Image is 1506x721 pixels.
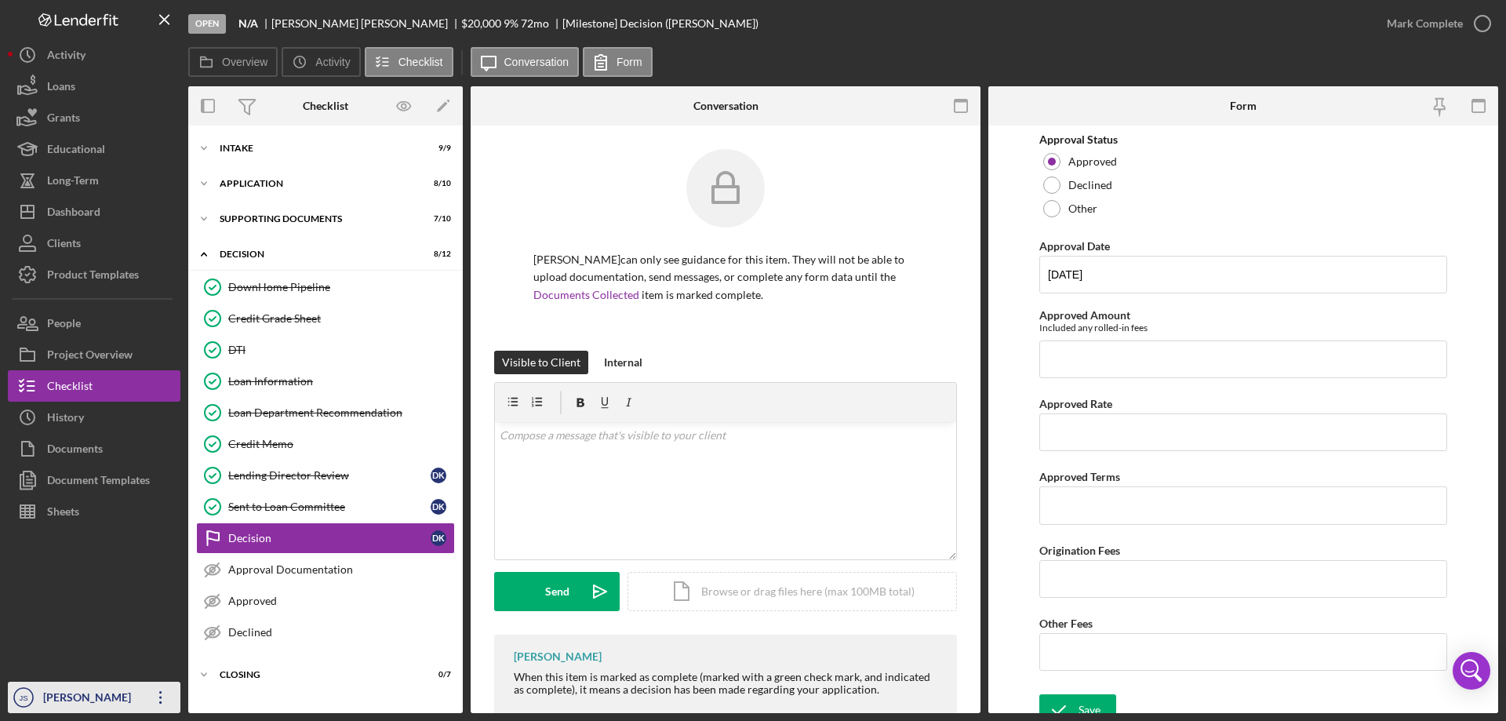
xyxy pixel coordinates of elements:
[47,133,105,169] div: Educational
[8,196,180,228] button: Dashboard
[431,530,446,546] div: D K
[47,308,81,343] div: People
[47,339,133,374] div: Project Overview
[315,56,350,68] label: Activity
[8,102,180,133] button: Grants
[228,375,454,388] div: Loan Information
[502,351,580,374] div: Visible to Client
[8,433,180,464] button: Documents
[8,71,180,102] button: Loans
[228,438,454,450] div: Credit Memo
[271,17,461,30] div: [PERSON_NAME] [PERSON_NAME]
[8,682,180,713] button: JS[PERSON_NAME]
[47,165,99,200] div: Long-Term
[521,17,549,30] div: 72 mo
[431,468,446,483] div: D K
[1453,652,1490,690] div: Open Intercom Messenger
[545,572,569,611] div: Send
[1230,100,1257,112] div: Form
[228,626,454,639] div: Declined
[423,214,451,224] div: 7 / 10
[423,670,451,679] div: 0 / 7
[19,694,27,702] text: JS
[47,102,80,137] div: Grants
[693,100,758,112] div: Conversation
[47,39,85,75] div: Activity
[196,366,455,397] a: Loan Information
[228,532,431,544] div: Decision
[494,572,620,611] button: Send
[423,144,451,153] div: 9 / 9
[47,402,84,437] div: History
[1039,617,1093,630] label: Other Fees
[1039,133,1447,146] div: Approval Status
[1068,179,1112,191] label: Declined
[228,281,454,293] div: DownHome Pipeline
[398,56,443,68] label: Checklist
[196,271,455,303] a: DownHome Pipeline
[228,595,454,607] div: Approved
[8,165,180,196] button: Long-Term
[604,351,642,374] div: Internal
[196,428,455,460] a: Credit Memo
[514,650,602,663] div: [PERSON_NAME]
[282,47,360,77] button: Activity
[39,682,141,717] div: [PERSON_NAME]
[583,47,653,77] button: Form
[303,100,348,112] div: Checklist
[1039,470,1120,483] label: Approved Terms
[1039,239,1110,253] label: Approval Date
[8,464,180,496] a: Document Templates
[228,312,454,325] div: Credit Grade Sheet
[1039,308,1130,322] label: Approved Amount
[47,496,79,531] div: Sheets
[196,397,455,428] a: Loan Department Recommendation
[220,179,412,188] div: Application
[47,228,81,263] div: Clients
[8,370,180,402] button: Checklist
[228,501,431,513] div: Sent to Loan Committee
[8,133,180,165] button: Educational
[188,47,278,77] button: Overview
[196,491,455,523] a: Sent to Loan CommitteeDK
[533,251,918,304] p: [PERSON_NAME] can only see guidance for this item. They will not be able to upload documentation,...
[8,259,180,290] button: Product Templates
[8,339,180,370] button: Project Overview
[1039,322,1447,333] div: Included any rolled-in fees
[8,402,180,433] a: History
[1039,544,1120,557] label: Origination Fees
[196,585,455,617] a: Approved
[562,17,758,30] div: [Milestone] Decision ([PERSON_NAME])
[8,228,180,259] a: Clients
[1068,202,1097,215] label: Other
[47,196,100,231] div: Dashboard
[220,249,412,259] div: Decision
[222,56,267,68] label: Overview
[8,308,180,339] button: People
[8,496,180,527] button: Sheets
[365,47,453,77] button: Checklist
[228,406,454,419] div: Loan Department Recommendation
[514,671,941,696] div: When this item is marked as complete (marked with a green check mark, and indicated as complete),...
[1371,8,1498,39] button: Mark Complete
[533,288,639,301] a: Documents Collected
[228,344,454,356] div: DTI
[220,144,412,153] div: Intake
[504,17,518,30] div: 9 %
[196,554,455,585] a: Approval Documentation
[228,469,431,482] div: Lending Director Review
[617,56,642,68] label: Form
[423,179,451,188] div: 8 / 10
[504,56,569,68] label: Conversation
